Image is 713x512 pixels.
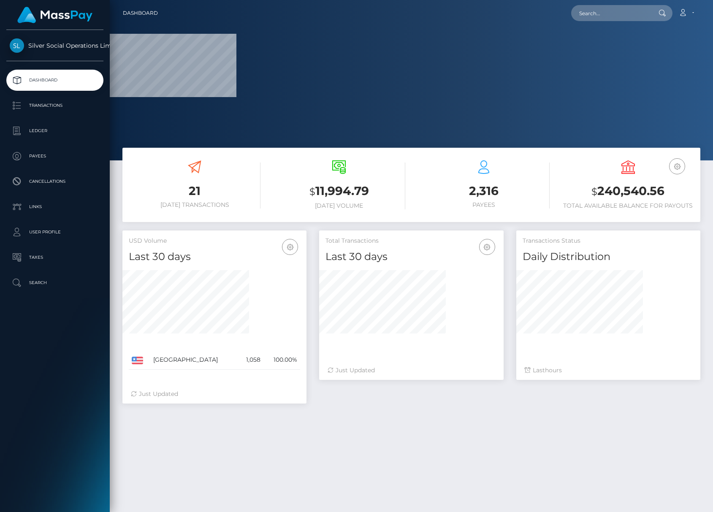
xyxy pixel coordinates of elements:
[325,237,497,245] h5: Total Transactions
[10,99,100,112] p: Transactions
[309,186,315,198] small: $
[10,226,100,238] p: User Profile
[6,70,103,91] a: Dashboard
[6,146,103,167] a: Payees
[10,74,100,87] p: Dashboard
[10,38,24,53] img: Silver Social Operations Limited
[10,251,100,264] p: Taxes
[6,272,103,293] a: Search
[6,196,103,217] a: Links
[6,95,103,116] a: Transactions
[10,175,100,188] p: Cancellations
[325,249,497,264] h4: Last 30 days
[6,171,103,192] a: Cancellations
[523,237,694,245] h5: Transactions Status
[129,237,300,245] h5: USD Volume
[562,183,694,200] h3: 240,540.56
[129,183,260,199] h3: 21
[123,4,158,22] a: Dashboard
[10,200,100,213] p: Links
[129,249,300,264] h4: Last 30 days
[525,366,692,375] div: Last hours
[132,357,143,364] img: US.png
[10,150,100,163] p: Payees
[418,183,550,199] h3: 2,316
[591,186,597,198] small: $
[6,120,103,141] a: Ledger
[523,249,694,264] h4: Daily Distribution
[129,201,260,209] h6: [DATE] Transactions
[10,276,100,289] p: Search
[10,125,100,137] p: Ledger
[562,202,694,209] h6: Total Available Balance for Payouts
[328,366,495,375] div: Just Updated
[263,350,300,370] td: 100.00%
[6,247,103,268] a: Taxes
[17,7,92,23] img: MassPay Logo
[418,201,550,209] h6: Payees
[131,390,298,398] div: Just Updated
[238,350,263,370] td: 1,058
[273,202,405,209] h6: [DATE] Volume
[571,5,651,21] input: Search...
[6,222,103,243] a: User Profile
[6,42,103,49] span: Silver Social Operations Limited
[150,350,238,370] td: [GEOGRAPHIC_DATA]
[273,183,405,200] h3: 11,994.79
